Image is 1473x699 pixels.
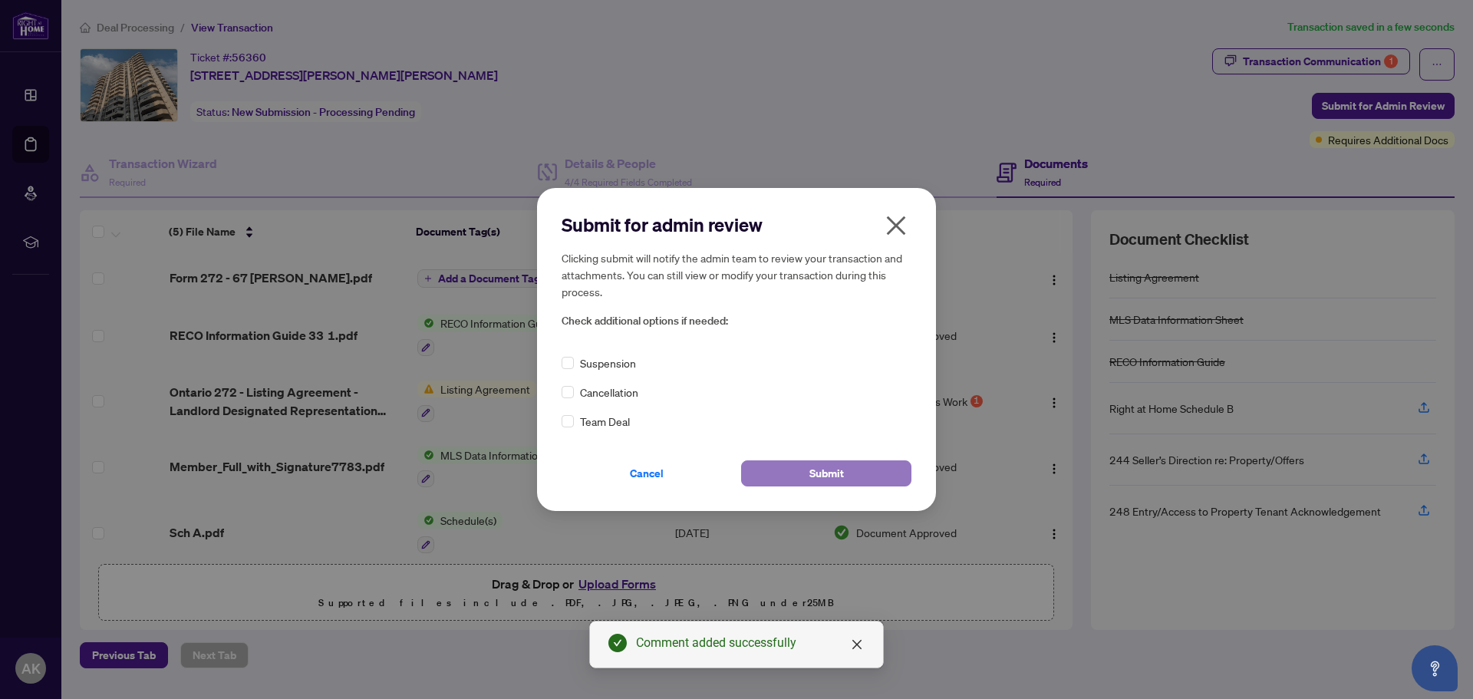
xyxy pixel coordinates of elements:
[636,634,865,652] div: Comment added successfully
[1412,645,1458,691] button: Open asap
[851,638,863,651] span: close
[580,384,638,401] span: Cancellation
[630,461,664,486] span: Cancel
[562,312,911,330] span: Check additional options if needed:
[580,354,636,371] span: Suspension
[849,636,865,653] a: Close
[809,461,844,486] span: Submit
[608,634,627,652] span: check-circle
[562,249,911,300] h5: Clicking submit will notify the admin team to review your transaction and attachments. You can st...
[884,213,908,238] span: close
[562,460,732,486] button: Cancel
[580,413,630,430] span: Team Deal
[562,213,911,237] h2: Submit for admin review
[741,460,911,486] button: Submit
